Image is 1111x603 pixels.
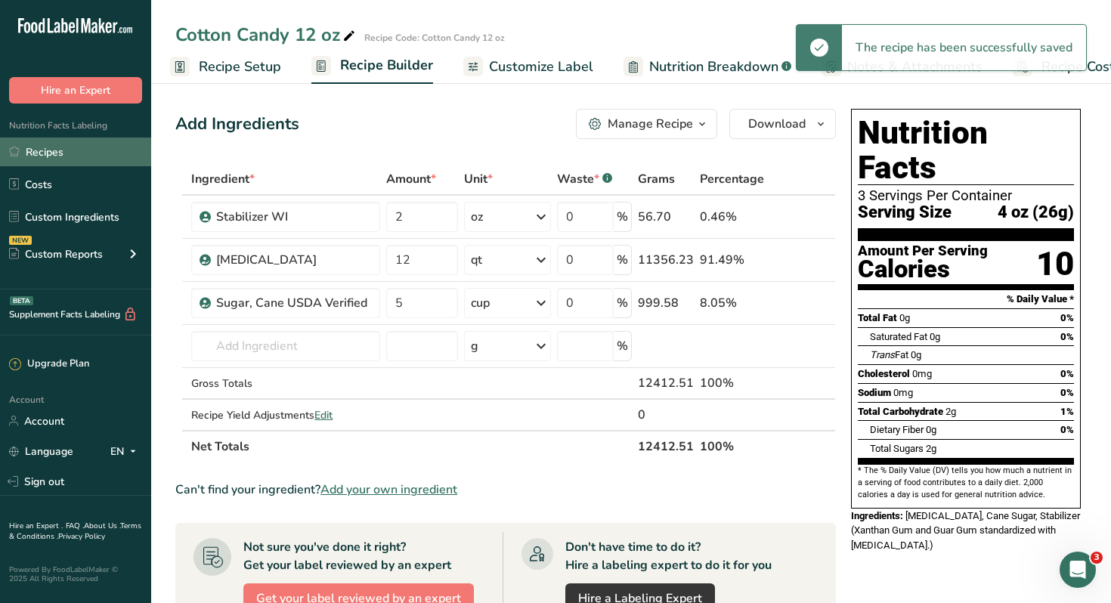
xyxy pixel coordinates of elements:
[314,408,333,422] span: Edit
[842,25,1086,70] div: The recipe has been successfully saved
[635,430,697,462] th: 12412.51
[1091,552,1103,564] span: 3
[858,244,988,258] div: Amount Per Serving
[870,443,924,454] span: Total Sugars
[320,481,457,499] span: Add your own ingredient
[1036,244,1074,284] div: 10
[638,251,694,269] div: 11356.23
[9,521,63,531] a: Hire an Expert .
[624,50,791,84] a: Nutrition Breakdown
[340,55,433,76] span: Recipe Builder
[576,109,717,139] button: Manage Recipe
[638,208,694,226] div: 56.70
[471,294,490,312] div: cup
[870,349,908,360] span: Fat
[9,357,89,372] div: Upgrade Plan
[175,21,358,48] div: Cotton Candy 12 oz
[729,109,836,139] button: Download
[638,406,694,424] div: 0
[700,208,764,226] div: 0.46%
[926,443,936,454] span: 2g
[9,521,141,542] a: Terms & Conditions .
[858,258,988,280] div: Calories
[10,296,33,305] div: BETA
[58,531,105,542] a: Privacy Policy
[870,424,924,435] span: Dietary Fiber
[1060,387,1074,398] span: 0%
[170,50,281,84] a: Recipe Setup
[557,170,612,188] div: Waste
[858,312,897,323] span: Total Fat
[1060,406,1074,417] span: 1%
[649,57,778,77] span: Nutrition Breakdown
[565,538,772,574] div: Don't have time to do it? Hire a labeling expert to do it for you
[858,116,1074,185] h1: Nutrition Facts
[858,203,952,222] span: Serving Size
[930,331,940,342] span: 0g
[638,294,694,312] div: 999.58
[191,376,379,391] div: Gross Totals
[638,374,694,392] div: 12412.51
[216,294,370,312] div: Sugar, Cane USDA Verified
[1060,368,1074,379] span: 0%
[216,251,370,269] div: [MEDICAL_DATA]
[9,77,142,104] button: Hire an Expert
[851,510,1080,551] span: [MEDICAL_DATA], Cane Sugar, Stabilizer (Xanthan Gum and Guar Gum standardized with [MEDICAL_DATA].)
[110,442,142,460] div: EN
[66,521,84,531] a: FAQ .
[364,31,505,45] div: Recipe Code: Cotton Candy 12 oz
[697,430,767,462] th: 100%
[84,521,120,531] a: About Us .
[9,438,73,465] a: Language
[945,406,956,417] span: 2g
[471,337,478,355] div: g
[191,407,379,423] div: Recipe Yield Adjustments
[700,170,764,188] span: Percentage
[243,538,451,574] div: Not sure you've done it right? Get your label reviewed by an expert
[638,170,675,188] span: Grams
[199,57,281,77] span: Recipe Setup
[188,430,635,462] th: Net Totals
[851,510,903,521] span: Ingredients:
[893,387,913,398] span: 0mg
[858,368,910,379] span: Cholesterol
[870,349,895,360] i: Trans
[489,57,593,77] span: Customize Label
[1060,312,1074,323] span: 0%
[9,236,32,245] div: NEW
[175,112,299,137] div: Add Ingredients
[858,188,1074,203] div: 3 Servings Per Container
[464,170,493,188] span: Unit
[1060,331,1074,342] span: 0%
[700,294,764,312] div: 8.05%
[911,349,921,360] span: 0g
[700,251,764,269] div: 91.49%
[899,312,910,323] span: 0g
[858,406,943,417] span: Total Carbohydrate
[926,424,936,435] span: 0g
[748,115,806,133] span: Download
[216,208,370,226] div: Stabilizer WI
[998,203,1074,222] span: 4 oz (26g)
[471,208,483,226] div: oz
[191,331,379,361] input: Add Ingredient
[191,170,255,188] span: Ingredient
[912,368,932,379] span: 0mg
[608,115,693,133] div: Manage Recipe
[858,290,1074,308] section: % Daily Value *
[311,48,433,85] a: Recipe Builder
[1060,424,1074,435] span: 0%
[700,374,764,392] div: 100%
[870,331,927,342] span: Saturated Fat
[9,565,142,583] div: Powered By FoodLabelMaker © 2025 All Rights Reserved
[9,246,103,262] div: Custom Reports
[858,387,891,398] span: Sodium
[1060,552,1096,588] iframe: Intercom live chat
[386,170,436,188] span: Amount
[471,251,482,269] div: qt
[858,465,1074,502] section: * The % Daily Value (DV) tells you how much a nutrient in a serving of food contributes to a dail...
[175,481,836,499] div: Can't find your ingredient?
[463,50,593,84] a: Customize Label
